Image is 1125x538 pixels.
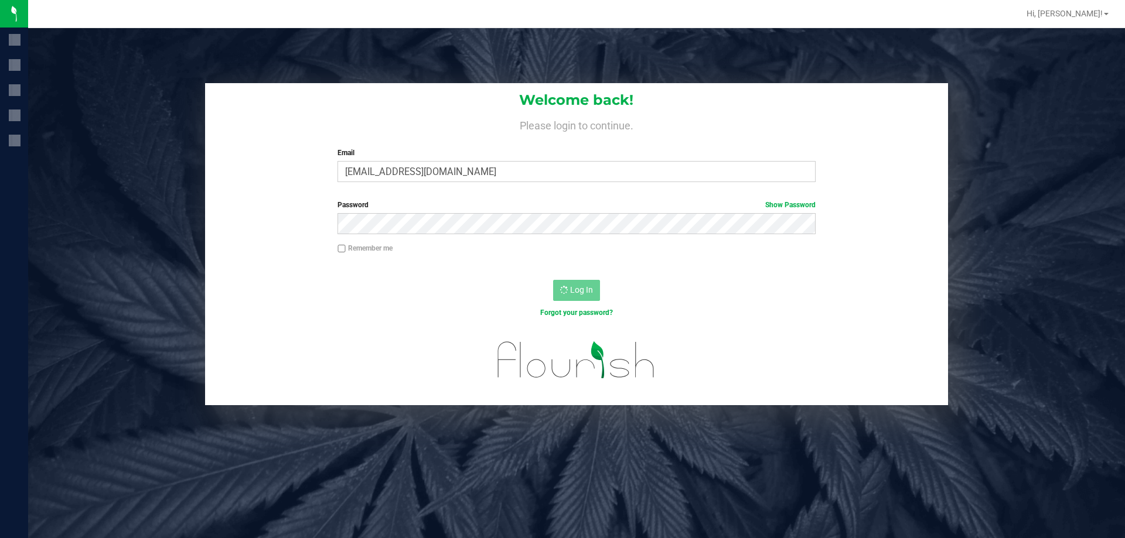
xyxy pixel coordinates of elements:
[1027,9,1103,18] span: Hi, [PERSON_NAME]!
[205,92,948,108] h1: Welcome back!
[205,117,948,131] h4: Please login to continue.
[553,280,600,301] button: Log In
[337,243,393,253] label: Remember me
[337,245,346,253] input: Remember me
[337,148,815,158] label: Email
[337,201,369,209] span: Password
[483,330,669,390] img: flourish_logo.svg
[540,309,613,317] a: Forgot your password?
[765,201,816,209] a: Show Password
[570,285,593,294] span: Log In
